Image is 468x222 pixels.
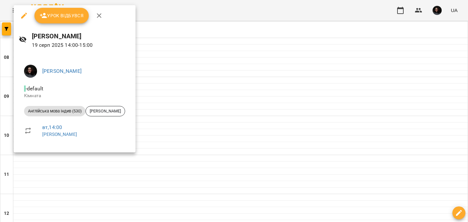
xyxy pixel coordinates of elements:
[32,31,130,41] h6: [PERSON_NAME]
[42,68,82,74] a: [PERSON_NAME]
[42,124,62,130] a: вт , 14:00
[85,106,125,116] div: [PERSON_NAME]
[34,8,89,23] button: Урок відбувся
[42,132,77,137] a: [PERSON_NAME]
[86,108,125,114] span: [PERSON_NAME]
[24,65,37,78] img: 3b3145ad26fe4813cc7227c6ce1adc1c.jpg
[40,12,84,20] span: Урок відбувся
[24,93,125,99] p: Кімната
[32,41,130,49] p: 19 серп 2025 14:00 - 15:00
[24,108,85,114] span: Англійська мова індив (530)
[24,85,45,92] span: - default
